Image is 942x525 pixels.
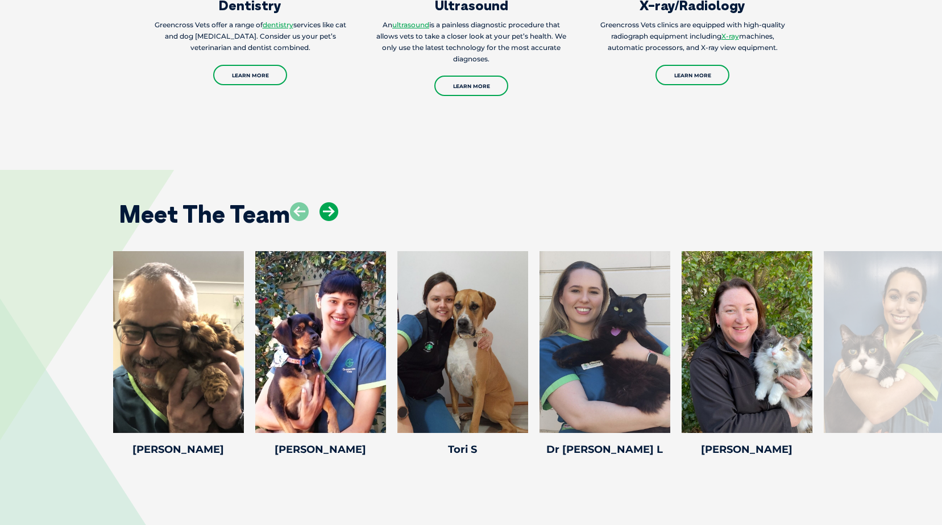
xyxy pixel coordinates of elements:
[113,444,244,455] h4: [PERSON_NAME]
[392,20,429,29] a: ultrasound
[153,19,348,53] p: Greencross Vets offer a range of services like cat and dog [MEDICAL_DATA]. Consider us your pet’s...
[255,444,386,455] h4: [PERSON_NAME]
[434,76,508,96] a: Learn More
[374,19,569,65] p: An is a painless diagnostic procedure that allows vets to take a closer look at your pet’s health...
[721,32,739,40] a: X-ray
[119,202,290,226] h2: Meet The Team
[682,444,812,455] h4: [PERSON_NAME]
[263,20,293,29] a: dentistry
[595,19,790,53] p: Greencross Vets clinics are equipped with high-quality radiograph equipment including machines, a...
[397,444,528,455] h4: Tori S
[213,65,287,85] a: Learn More
[655,65,729,85] a: Learn More
[540,444,670,455] h4: Dr [PERSON_NAME] L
